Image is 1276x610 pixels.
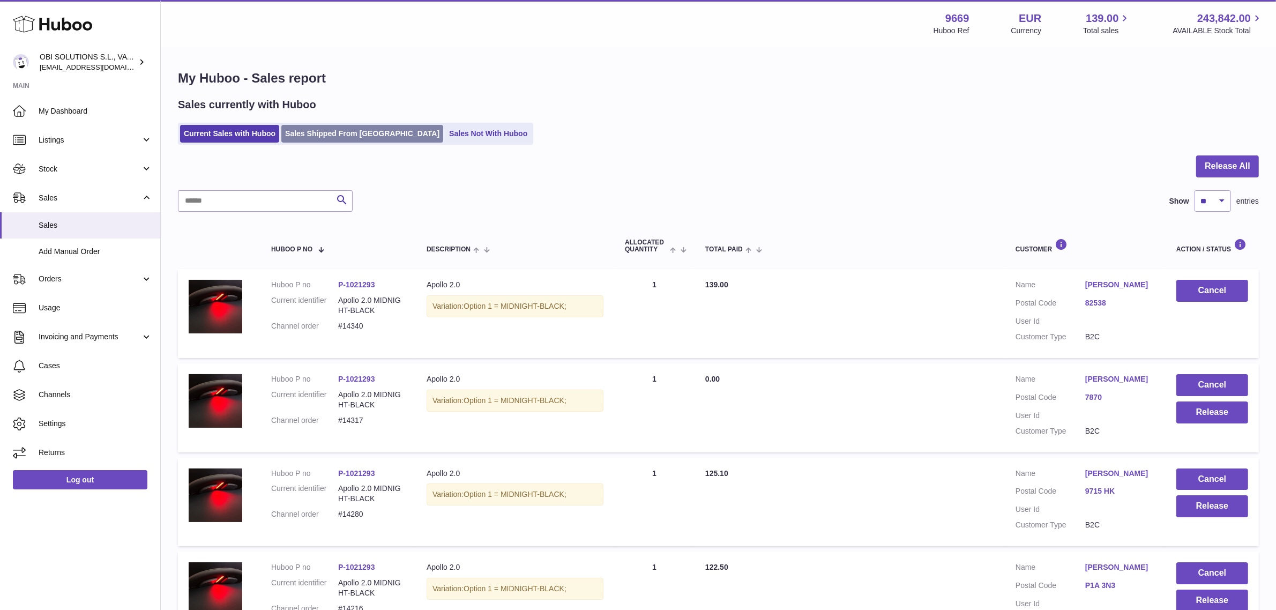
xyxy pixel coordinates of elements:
strong: 9669 [945,11,969,26]
dt: User Id [1016,411,1085,421]
a: P-1021293 [338,280,375,289]
a: P-1021293 [338,469,375,478]
div: Action / Status [1176,239,1248,253]
strong: EUR [1019,11,1041,26]
dt: User Id [1016,316,1085,326]
button: Cancel [1176,374,1248,396]
dt: Current identifier [271,578,338,598]
span: Option 1 = MIDNIGHT-BLACK; [464,490,566,499]
img: internalAdmin-9669@internal.huboo.com [13,54,29,70]
a: [PERSON_NAME] [1085,562,1155,572]
span: Description [427,246,471,253]
span: Option 1 = MIDNIGHT-BLACK; [464,302,566,310]
label: Show [1169,196,1189,206]
dd: Apollo 2.0 MIDNIGHT-BLACK [338,390,405,410]
dd: B2C [1085,426,1155,436]
dt: Current identifier [271,390,338,410]
a: Sales Not With Huboo [445,125,531,143]
span: Returns [39,448,152,458]
a: P1A 3N3 [1085,581,1155,591]
div: Apollo 2.0 [427,374,603,384]
span: 125.10 [705,469,728,478]
span: Option 1 = MIDNIGHT-BLACK; [464,396,566,405]
div: Variation: [427,578,603,600]
span: 0.00 [705,375,720,383]
dd: #14340 [338,321,405,331]
span: Huboo P no [271,246,312,253]
span: entries [1236,196,1259,206]
dt: Channel order [271,321,338,331]
div: OBI SOLUTIONS S.L., VAT: B70911078 [40,52,136,72]
img: 96691737388559.jpg [189,280,242,333]
div: Huboo Ref [934,26,969,36]
dd: Apollo 2.0 MIDNIGHT-BLACK [338,578,405,598]
td: 1 [614,458,695,547]
dd: #14280 [338,509,405,519]
dt: Huboo P no [271,562,338,572]
span: Orders [39,274,141,284]
td: 1 [614,363,695,452]
span: 139.00 [1086,11,1118,26]
a: 243,842.00 AVAILABLE Stock Total [1173,11,1263,36]
button: Cancel [1176,280,1248,302]
dt: Huboo P no [271,280,338,290]
a: Sales Shipped From [GEOGRAPHIC_DATA] [281,125,443,143]
dt: Postal Code [1016,581,1085,593]
dt: User Id [1016,504,1085,515]
span: 139.00 [705,280,728,289]
a: P-1021293 [338,563,375,571]
div: Currency [1011,26,1042,36]
div: Apollo 2.0 [427,280,603,290]
a: 139.00 Total sales [1083,11,1131,36]
a: Current Sales with Huboo [180,125,279,143]
span: Settings [39,419,152,429]
span: Channels [39,390,152,400]
button: Release All [1196,155,1259,177]
span: [EMAIL_ADDRESS][DOMAIN_NAME] [40,63,158,71]
span: AVAILABLE Stock Total [1173,26,1263,36]
span: Sales [39,220,152,230]
dt: Customer Type [1016,426,1085,436]
a: [PERSON_NAME] [1085,374,1155,384]
span: Invoicing and Payments [39,332,141,342]
dt: Huboo P no [271,468,338,479]
a: Log out [13,470,147,489]
span: My Dashboard [39,106,152,116]
dt: Name [1016,562,1085,575]
h1: My Huboo - Sales report [178,70,1259,87]
div: Variation: [427,295,603,317]
span: 243,842.00 [1197,11,1251,26]
a: P-1021293 [338,375,375,383]
a: 9715 HK [1085,486,1155,496]
span: Add Manual Order [39,247,152,257]
img: 96691737388559.jpg [189,374,242,428]
dd: Apollo 2.0 MIDNIGHT-BLACK [338,483,405,504]
button: Cancel [1176,468,1248,490]
dd: B2C [1085,332,1155,342]
span: Stock [39,164,141,174]
div: Variation: [427,390,603,412]
dt: Channel order [271,415,338,426]
dt: Postal Code [1016,486,1085,499]
a: 82538 [1085,298,1155,308]
dt: Customer Type [1016,332,1085,342]
dt: Huboo P no [271,374,338,384]
span: Option 1 = MIDNIGHT-BLACK; [464,584,566,593]
span: ALLOCATED Quantity [625,239,667,253]
dt: Name [1016,280,1085,293]
a: [PERSON_NAME] [1085,468,1155,479]
h2: Sales currently with Huboo [178,98,316,112]
div: Apollo 2.0 [427,468,603,479]
dt: Name [1016,468,1085,481]
span: Usage [39,303,152,313]
dt: Current identifier [271,483,338,504]
dt: Name [1016,374,1085,387]
span: Total paid [705,246,743,253]
dt: Channel order [271,509,338,519]
span: 122.50 [705,563,728,571]
button: Release [1176,495,1248,517]
dd: Apollo 2.0 MIDNIGHT-BLACK [338,295,405,316]
a: [PERSON_NAME] [1085,280,1155,290]
span: Cases [39,361,152,371]
div: Variation: [427,483,603,505]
